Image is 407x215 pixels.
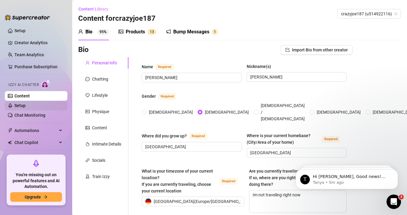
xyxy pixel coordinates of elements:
[249,169,332,187] span: Are you currently traveling? If so, where are you right now? what are you doing there?
[394,12,398,16] span: team
[154,197,253,206] span: [GEOGRAPHIC_DATA] ( Europe/[GEOGRAPHIC_DATA] )
[150,30,152,34] span: 1
[247,63,271,70] div: Nickname(s)
[8,128,13,133] span: thunderbolt
[250,149,342,156] input: Where is your current homebase? (City/Area of your home)
[97,29,109,35] sup: 95%
[247,132,347,146] label: Where is your current homebase? (City/Area of your home)
[78,4,113,14] button: Content Library
[79,7,108,11] span: Content Library
[8,140,12,145] img: Chat Copilot
[247,132,320,146] div: Where is your current homebase? (City/Area of your home)
[10,192,62,202] button: Upgradearrow-right
[78,14,156,23] h3: Content for crazyjoe187
[43,195,48,199] span: arrow-right
[85,77,90,81] span: message
[85,158,90,162] span: link
[158,93,176,100] span: Required
[78,45,89,55] h3: Bio
[281,45,353,55] button: Import Bio from other creator
[92,157,105,164] div: Socials
[85,61,90,65] span: user
[85,174,90,179] span: experiment
[14,126,57,135] span: Automations
[314,109,363,115] span: [DEMOGRAPHIC_DATA]
[249,190,347,213] textarea: Im not traveling right now
[287,157,407,199] iframe: Intercom notifications message
[14,38,63,48] a: Creator Analytics
[92,141,121,147] div: Intimate Details
[85,126,90,130] span: picture
[32,160,40,167] span: rocket
[78,29,83,34] span: user
[25,195,41,199] span: Upgrade
[85,142,90,146] span: fire
[85,109,90,114] span: idcard
[142,63,180,70] label: Name
[250,74,342,80] input: Nickname(s)
[142,93,183,100] label: Gender
[292,48,348,52] span: Import Bio from other creator
[173,28,209,35] div: Bump Messages
[152,30,154,34] span: 3
[156,64,174,70] span: Required
[220,178,238,185] span: Required
[341,9,397,18] span: crazyjoe187 (u514922116)
[142,169,213,193] span: What is your timezone of your current location? If you are currently traveling, choose your curre...
[142,63,153,70] div: Name
[14,138,57,147] span: Chat Copilot
[14,62,63,72] a: Purchase Subscription
[387,195,401,209] iframe: Intercom live chat
[146,109,195,115] span: [DEMOGRAPHIC_DATA]
[92,173,110,180] div: Train Izzy
[142,132,214,140] label: Where did you grow up?
[92,76,108,82] div: Chatting
[119,29,123,34] span: picture
[41,80,51,88] img: AI Chatter
[142,133,187,139] div: Where did you grow up?
[145,143,237,150] input: Where did you grow up?
[247,63,275,70] label: Nickname(s)
[85,93,90,97] span: heart
[85,28,92,35] div: Bio
[14,103,26,108] a: Setup
[145,74,237,81] input: Name
[214,30,216,34] span: 1
[212,29,218,35] sup: 1
[147,29,156,35] sup: 13
[92,92,108,99] div: Lifestyle
[285,48,290,52] span: import
[145,198,151,204] img: de
[14,94,30,98] a: Content
[14,52,44,57] a: Team Analytics
[92,108,109,115] div: Physique
[142,93,156,100] div: Gender
[8,82,39,88] span: Izzy AI Chatter
[10,172,62,190] span: You're missing out on powerful features and AI Automation.
[92,124,107,131] div: Content
[5,14,50,20] img: logo-BBDzfeDw.svg
[322,136,340,143] span: Required
[166,29,171,34] span: notification
[126,28,145,35] div: Products
[202,109,251,115] span: [DEMOGRAPHIC_DATA]
[399,195,404,199] span: 3
[92,60,117,66] div: Personal Info
[14,113,45,118] a: Chat Monitoring
[258,102,307,122] span: [DEMOGRAPHIC_DATA] / [DEMOGRAPHIC_DATA]
[189,133,207,140] span: Required
[14,28,26,33] a: Setup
